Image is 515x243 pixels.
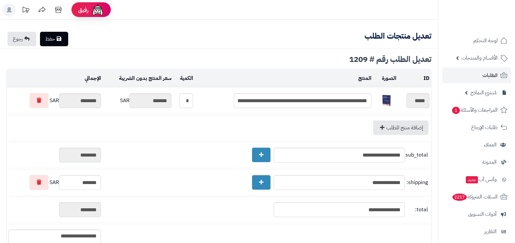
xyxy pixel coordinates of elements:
div: SAR [9,175,101,190]
a: رجوع [8,32,36,46]
a: تحديثات المنصة [17,3,34,18]
a: إضافة منتج للطلب [373,121,428,135]
span: طلبات الإرجاع [471,123,498,132]
span: وآتس آب [465,175,497,184]
img: ai-face.png [91,3,104,16]
span: 1 [452,107,460,114]
div: SAR [9,93,101,108]
span: رفيق [78,6,89,14]
a: طلبات الإرجاع [442,120,511,135]
a: المراجعات والأسئلة1 [442,102,511,118]
span: العملاء [484,140,497,149]
a: حفظ [40,32,68,46]
td: ID [398,69,431,87]
span: المدونة [482,158,497,167]
a: التقارير [442,224,511,239]
span: أدوات التسويق [468,210,497,219]
span: الطلبات [483,71,498,80]
span: السلات المتروكة [452,192,498,201]
span: لوحة التحكم [473,36,498,45]
span: sub_total: [406,151,428,159]
a: أدوات التسويق [442,206,511,222]
div: SAR [104,93,171,108]
td: الكمية [173,69,195,87]
a: السلات المتروكة2217 [442,189,511,205]
span: المراجعات والأسئلة [451,105,498,115]
span: total: [406,206,428,214]
img: logo-2.png [470,17,509,31]
a: وآتس آبجديد [442,172,511,187]
span: جديد [466,176,478,183]
td: سعر المنتج بدون الضريبة [103,69,173,87]
span: 2217 [452,194,467,201]
td: المنتج [195,69,373,87]
span: shipping: [406,179,428,186]
b: تعديل منتجات الطلب [365,30,431,42]
a: الطلبات [442,67,511,83]
div: تعديل الطلب رقم # 1209 [7,55,431,63]
img: 1757889716-LactoferroPlus%2030%20Capsules-40x40.jpg [380,94,393,107]
a: العملاء [442,137,511,153]
a: لوحة التحكم [442,33,511,48]
span: مُنشئ النماذج [470,88,497,97]
span: التقارير [484,227,497,236]
span: الأقسام والمنتجات [462,53,498,63]
td: الإجمالي [7,69,103,87]
td: الصورة [373,69,398,87]
a: المدونة [442,154,511,170]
